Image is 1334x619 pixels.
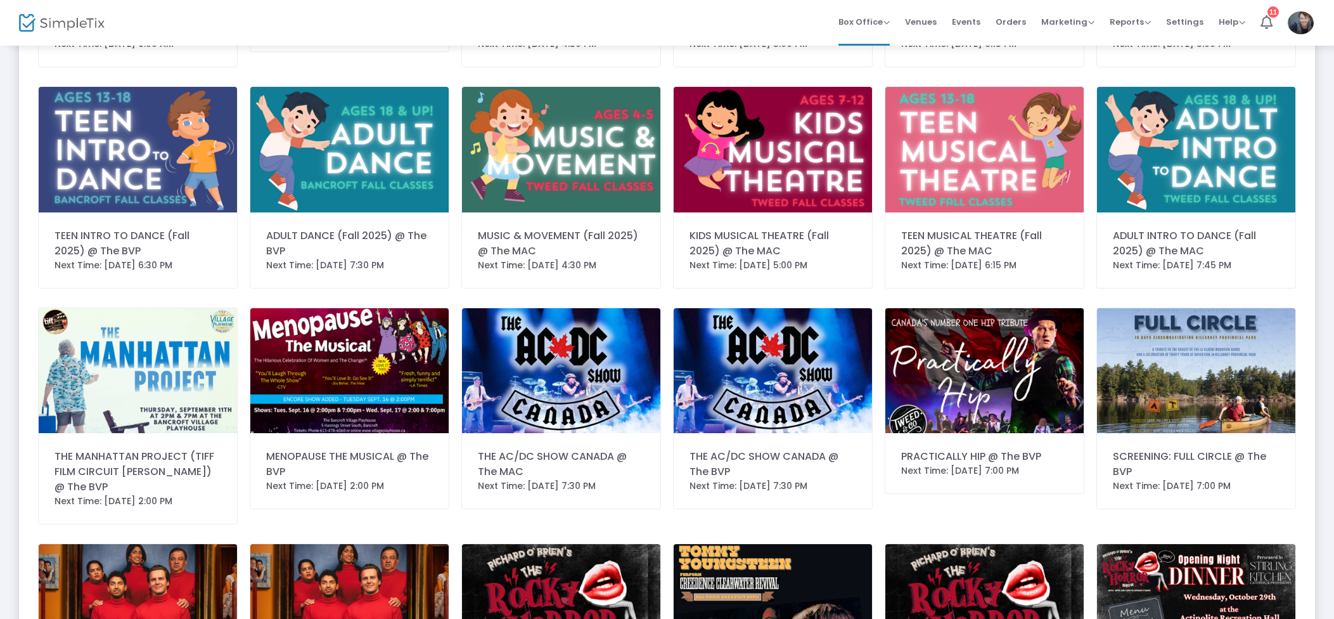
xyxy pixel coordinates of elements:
[1110,16,1151,28] span: Reports
[1166,6,1203,38] span: Settings
[885,87,1084,212] img: 63890691181093781025.png
[266,449,433,479] div: MENOPAUSE THE MUSICAL @ The BVP
[901,449,1068,464] div: PRACTICALLY HIP @ The BVP
[1097,87,1295,212] img: 638906309859119656YoungCoGraphics.png
[250,308,449,433] img: 6388880834268232552025SeasonGraphics-2.png
[689,228,856,259] div: KIDS MUSICAL THEATRE (Fall 2025) @ The MAC
[1113,449,1279,479] div: SCREENING: FULL CIRCLE @ The BVP
[996,6,1026,38] span: Orders
[689,259,856,272] div: Next Time: [DATE] 5:00 PM
[1113,228,1279,259] div: ADULT INTRO TO DANCE (Fall 2025) @ The MAC
[478,479,645,493] div: Next Time: [DATE] 7:30 PM
[1113,259,1279,272] div: Next Time: [DATE] 7:45 PM
[901,259,1068,272] div: Next Time: [DATE] 6:15 PM
[55,449,221,495] div: THE MANHATTAN PROJECT (TIFF FILM CIRCUIT [PERSON_NAME]) @ The BVP
[462,308,660,433] img: Screenshot2025-02-10at11.51.37AM.png
[689,479,856,493] div: Next Time: [DATE] 7:30 PM
[462,87,660,212] img: 63890692639670050723.png
[689,449,856,479] div: THE AC/DC SHOW CANADA @ The BVP
[266,259,433,272] div: Next Time: [DATE] 7:30 PM
[838,16,890,28] span: Box Office
[1219,16,1245,28] span: Help
[885,308,1084,433] img: 6387686905167420432025SeasonGraphics.png
[39,87,237,212] img: 63890696929344861221.png
[55,259,221,272] div: Next Time: [DATE] 6:30 PM
[674,308,872,433] img: 638748031448562123Screenshot2025-02-10at11.51.37AM.png
[55,495,221,508] div: Next Time: [DATE] 2:00 PM
[478,228,645,259] div: MUSIC & MOVEMENT (Fall 2025) @ The MAC
[266,479,433,493] div: Next Time: [DATE] 2:00 PM
[905,6,937,38] span: Venues
[901,464,1068,478] div: Next Time: [DATE] 7:00 PM
[478,449,645,479] div: THE AC/DC SHOW CANADA @ The MAC
[478,259,645,272] div: Next Time: [DATE] 4:30 PM
[1267,6,1279,17] div: 11
[674,87,872,212] img: 63890691619221785824.png
[901,228,1068,259] div: TEEN MUSICAL THEATRE (Fall 2025) @ The MAC
[1113,479,1279,493] div: Next Time: [DATE] 7:00 PM
[1097,308,1295,433] img: EventPageHeader.jpg
[39,308,237,433] img: 63890219559646215639.png
[250,87,449,212] img: 63890696213075266222.png
[952,6,980,38] span: Events
[1041,16,1094,28] span: Marketing
[55,228,221,259] div: TEEN INTRO TO DANCE (Fall 2025) @ The BVP
[266,228,433,259] div: ADULT DANCE (Fall 2025) @ The BVP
